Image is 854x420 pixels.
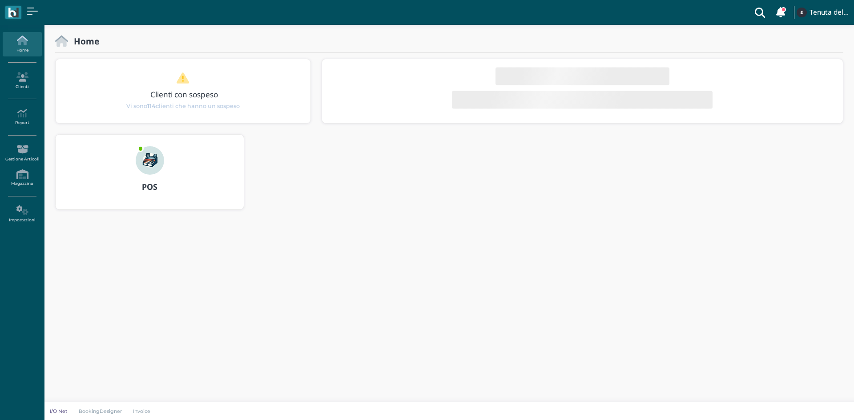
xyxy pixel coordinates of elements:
a: Magazzino [3,166,41,190]
a: Report [3,105,41,129]
img: logo [8,8,18,18]
a: Clienti [3,68,41,93]
a: ... POS [55,134,244,220]
b: 114 [147,103,156,109]
a: ... Tenuta del Barco [795,2,849,23]
a: Home [3,32,41,56]
span: Vi sono clienti che hanno un sospeso [126,102,240,110]
a: Clienti con sospeso Vi sono114clienti che hanno un sospeso [73,72,293,110]
iframe: Help widget launcher [791,392,846,412]
div: 1 / 1 [56,59,310,123]
h2: Home [68,36,99,46]
img: ... [797,8,806,17]
img: ... [136,146,164,175]
a: Impostazioni [3,202,41,226]
h3: Clienti con sospeso [74,90,295,99]
h4: Tenuta del Barco [810,9,849,16]
b: POS [142,181,157,192]
a: Gestione Articoli [3,141,41,165]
